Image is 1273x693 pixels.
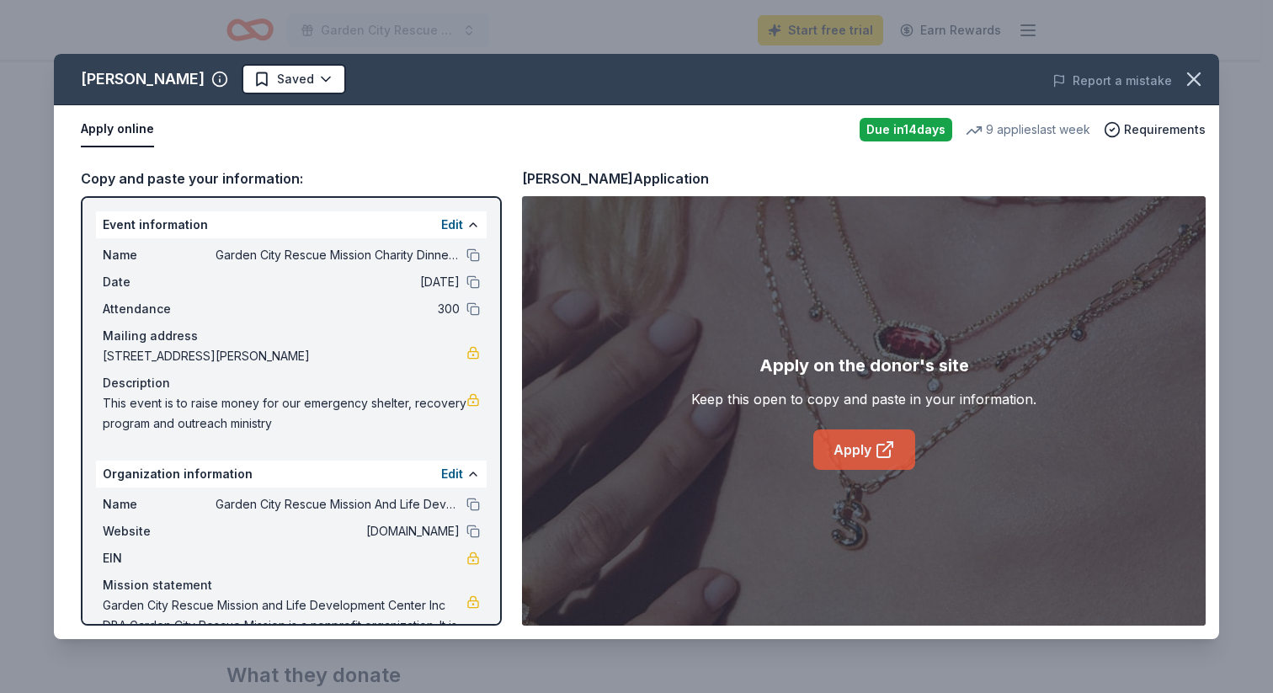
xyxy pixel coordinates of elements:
div: Mailing address [103,326,480,346]
span: EIN [103,548,216,568]
div: 9 applies last week [966,120,1090,140]
button: Apply online [81,112,154,147]
span: [DATE] [216,272,460,292]
div: Due in 14 days [860,118,952,141]
span: [DOMAIN_NAME] [216,521,460,541]
button: Edit [441,464,463,484]
div: Description [103,373,480,393]
span: Attendance [103,299,216,319]
span: Name [103,245,216,265]
button: Edit [441,215,463,235]
span: Garden City Rescue Mission and Life Development Center Inc DBA Garden City Rescue Mission is a no... [103,595,466,656]
a: Apply [813,429,915,470]
button: Requirements [1104,120,1206,140]
span: Garden City Rescue Mission Charity Dinner and Silent Auction [216,245,460,265]
span: Garden City Rescue Mission And Life Development Center Inc DBA Garden City [DEMOGRAPHIC_DATA] [216,494,460,514]
span: 300 [216,299,460,319]
span: Date [103,272,216,292]
span: This event is to raise money for our emergency shelter, recovery program and outreach ministry [103,393,466,434]
div: Mission statement [103,575,480,595]
div: Copy and paste your information: [81,168,502,189]
span: Saved [277,69,314,89]
span: [STREET_ADDRESS][PERSON_NAME] [103,346,466,366]
button: Report a mistake [1052,71,1172,91]
button: Saved [242,64,346,94]
span: Website [103,521,216,541]
div: Event information [96,211,487,238]
span: Requirements [1124,120,1206,140]
div: Organization information [96,461,487,488]
div: [PERSON_NAME] Application [522,168,709,189]
span: Name [103,494,216,514]
div: [PERSON_NAME] [81,66,205,93]
div: Apply on the donor's site [759,352,969,379]
div: Keep this open to copy and paste in your information. [691,389,1036,409]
